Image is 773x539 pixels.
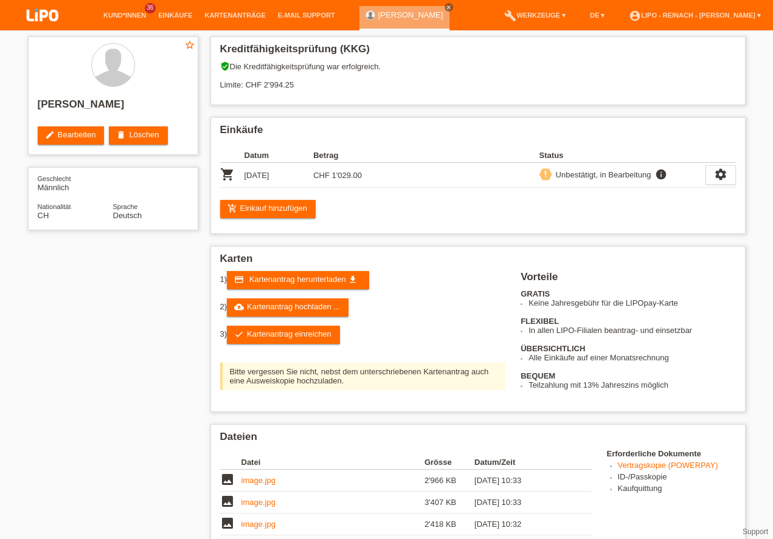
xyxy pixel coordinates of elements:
a: E-Mail Support [272,12,341,19]
i: image [220,494,235,509]
i: build [504,10,516,22]
i: account_circle [629,10,641,22]
i: image [220,472,235,487]
div: 3) [220,326,506,344]
a: Kund*innen [97,12,152,19]
div: 1) [220,271,506,289]
a: image.jpg [241,476,276,485]
h4: Erforderliche Dokumente [607,449,736,458]
span: Deutsch [113,211,142,220]
i: priority_high [541,170,550,178]
a: Support [743,527,768,536]
i: settings [714,168,727,181]
i: delete [116,130,126,140]
th: Datum/Zeit [474,455,574,470]
td: [DATE] [244,163,314,188]
a: account_circleLIPO - Reinach - [PERSON_NAME] ▾ [623,12,767,19]
h2: Kreditfähigkeitsprüfung (KKG) [220,43,736,61]
a: star_border [184,39,195,52]
div: 2) [220,298,506,317]
i: add_shopping_cart [227,204,237,213]
td: [DATE] 10:33 [474,470,574,492]
i: credit_card [234,275,244,284]
a: LIPO pay [12,25,73,34]
i: verified_user [220,61,230,71]
a: Vertragskopie (POWERPAY) [618,461,718,470]
th: Betrag [313,148,383,163]
a: add_shopping_cartEinkauf hinzufügen [220,200,316,218]
b: GRATIS [521,289,550,298]
td: 2'966 KB [425,470,474,492]
div: Männlich [38,174,113,192]
li: Keine Jahresgebühr für die LIPOpay-Karte [529,298,735,307]
a: image.jpg [241,498,276,507]
i: star_border [184,39,195,50]
a: Einkäufe [152,12,198,19]
i: edit [45,130,55,140]
span: Nationalität [38,203,71,210]
a: close [445,3,453,12]
a: editBearbeiten [38,126,105,145]
b: ÜBERSICHTLICH [521,344,585,353]
span: Geschlecht [38,175,71,182]
h2: Dateien [220,431,736,449]
div: Bitte vergessen Sie nicht, nebst dem unterschriebenen Kartenantrag auch eine Ausweiskopie hochzul... [220,362,506,390]
i: get_app [348,275,358,284]
i: close [446,4,452,10]
td: [DATE] 10:33 [474,492,574,513]
a: [PERSON_NAME] [378,10,443,19]
a: cloud_uploadKartenantrag hochladen ... [227,298,348,317]
i: image [220,516,235,530]
li: Teilzahlung mit 13% Jahreszins möglich [529,380,735,390]
li: ID-/Passkopie [618,472,736,484]
i: check [234,329,244,339]
div: Unbestätigt, in Bearbeitung [552,168,651,181]
a: image.jpg [241,520,276,529]
th: Datum [244,148,314,163]
a: checkKartenantrag einreichen [227,326,340,344]
th: Datei [241,455,425,470]
li: Alle Einkäufe auf einer Monatsrechnung [529,353,735,362]
span: Schweiz [38,211,49,220]
td: 3'407 KB [425,492,474,513]
i: cloud_upload [234,302,244,312]
div: Die Kreditfähigkeitsprüfung war erfolgreich. Limite: CHF 2'994.25 [220,61,736,98]
th: Grösse [425,455,474,470]
i: POSP00027143 [220,167,235,182]
span: Sprache [113,203,138,210]
b: FLEXIBEL [521,317,559,326]
a: DE ▾ [584,12,611,19]
td: 2'418 KB [425,513,474,535]
b: BEQUEM [521,371,555,380]
h2: [PERSON_NAME] [38,98,189,117]
td: CHF 1'029.00 [313,163,383,188]
h2: Vorteile [521,271,735,289]
th: Status [539,148,705,163]
a: buildWerkzeuge ▾ [498,12,572,19]
a: deleteLöschen [109,126,167,145]
i: info [654,168,668,180]
li: In allen LIPO-Filialen beantrag- und einsetzbar [529,326,735,335]
span: 36 [145,3,156,13]
a: credit_card Kartenantrag herunterladen get_app [227,271,369,289]
a: Kartenanträge [199,12,272,19]
h2: Einkäufe [220,124,736,142]
h2: Karten [220,253,736,271]
li: Kaufquittung [618,484,736,495]
span: Kartenantrag herunterladen [249,275,346,284]
td: [DATE] 10:32 [474,513,574,535]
